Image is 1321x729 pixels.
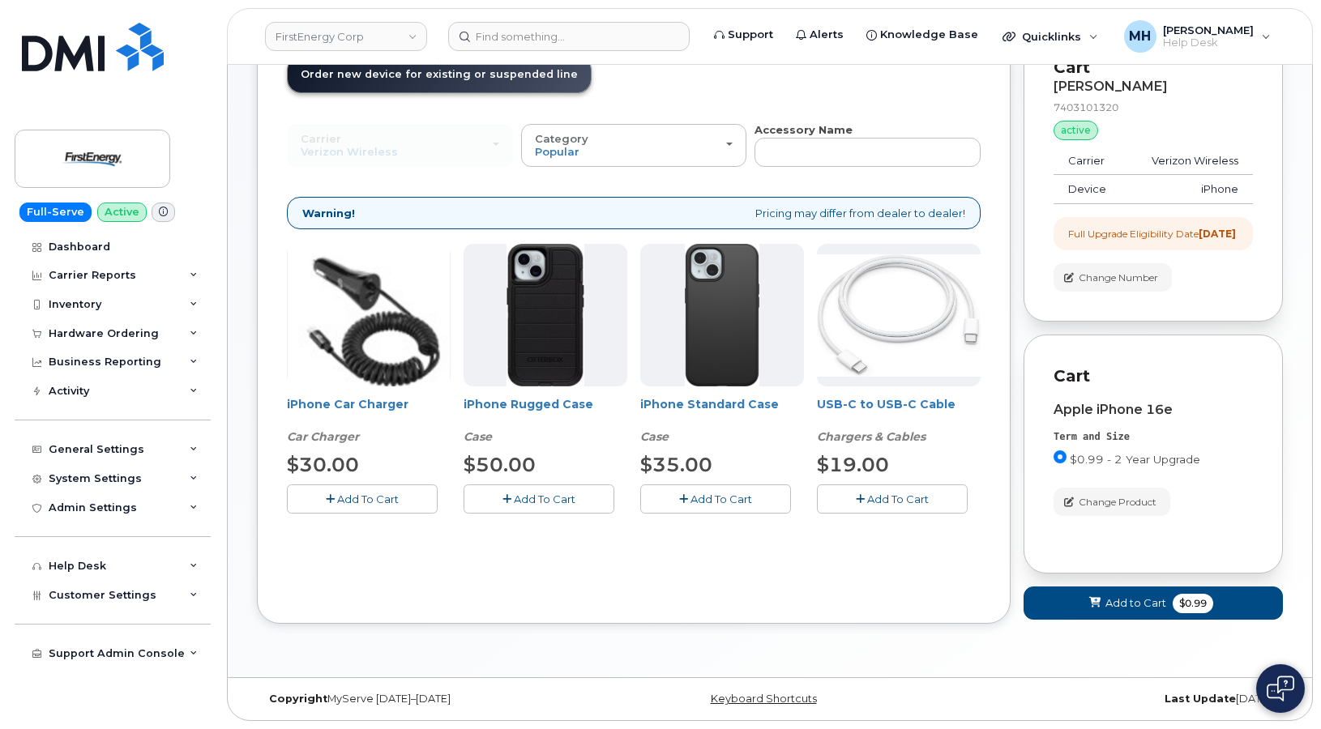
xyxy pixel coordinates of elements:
button: Add To Cart [464,484,614,513]
a: Knowledge Base [855,19,990,51]
span: Category [535,132,588,145]
img: Open chat [1267,676,1294,701]
strong: Warning! [302,206,355,221]
div: USB-C to USB-C Cable [817,396,981,445]
span: Help Desk [1163,36,1254,49]
span: $50.00 [464,453,536,476]
span: Add To Cart [514,492,575,505]
span: [PERSON_NAME] [1163,23,1254,36]
a: USB-C to USB-C Cable [817,397,955,411]
div: MyServe [DATE]–[DATE] [257,693,599,706]
img: USB-C.jpg [817,254,981,376]
span: Popular [535,145,579,158]
span: Order new device for existing or suspended line [301,68,578,80]
p: Cart [1054,364,1253,388]
p: Cart [1054,56,1253,79]
span: $30.00 [287,453,359,476]
strong: [DATE] [1199,228,1236,240]
strong: Copyright [269,693,327,705]
div: Quicklinks [991,20,1109,53]
button: Change Number [1054,263,1172,292]
div: iPhone Car Charger [287,396,451,445]
div: Full Upgrade Eligibility Date [1068,227,1236,241]
a: Alerts [784,19,855,51]
a: Keyboard Shortcuts [711,693,817,705]
div: [PERSON_NAME] [1054,79,1253,94]
div: 7403101320 [1054,100,1253,114]
input: $0.99 - 2 Year Upgrade [1054,450,1067,463]
button: Add To Cart [817,484,968,513]
a: FirstEnergy Corp [265,22,427,51]
strong: Last Update [1165,693,1236,705]
button: Add to Cart $0.99 [1024,586,1283,620]
span: Add To Cart [867,492,929,505]
div: iPhone Rugged Case [464,396,627,445]
input: Find something... [448,22,690,51]
span: Alerts [810,27,844,43]
span: Add To Cart [337,492,399,505]
em: Case [640,429,669,444]
a: iPhone Standard Case [640,397,779,411]
span: Knowledge Base [880,27,978,43]
td: iPhone [1126,175,1253,204]
button: Add To Cart [640,484,791,513]
div: Term and Size [1054,430,1253,444]
span: Change Number [1079,271,1158,285]
span: $19.00 [817,453,889,476]
img: Symmetry.jpg [685,244,759,386]
button: Add To Cart [287,484,438,513]
em: Case [464,429,492,444]
em: Car Charger [287,429,359,444]
a: iPhone Car Charger [287,397,408,411]
div: iPhone Standard Case [640,396,804,445]
a: iPhone Rugged Case [464,397,593,411]
div: Melissa Hoye [1113,20,1282,53]
div: Pricing may differ from dealer to dealer! [287,197,981,230]
span: $35.00 [640,453,712,476]
span: Support [728,27,773,43]
td: Verizon Wireless [1126,147,1253,176]
div: Apple iPhone 16e [1054,403,1253,417]
button: Change Product [1054,488,1170,516]
span: $0.99 - 2 Year Upgrade [1070,453,1200,466]
button: Category Popular [521,124,747,166]
span: Add to Cart [1105,595,1166,611]
div: [DATE] [941,693,1283,706]
img: iphonesecg.jpg [288,244,451,386]
span: Change Product [1079,495,1156,509]
strong: Accessory Name [755,123,853,136]
td: Carrier [1054,147,1126,176]
em: Chargers & Cables [817,429,926,444]
a: Support [703,19,784,51]
span: $0.99 [1173,594,1213,613]
span: MH [1129,27,1151,46]
div: active [1054,121,1098,140]
span: Quicklinks [1022,30,1081,43]
td: Device [1054,175,1126,204]
span: Add To Cart [690,492,752,505]
img: Defender.jpg [507,244,584,386]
